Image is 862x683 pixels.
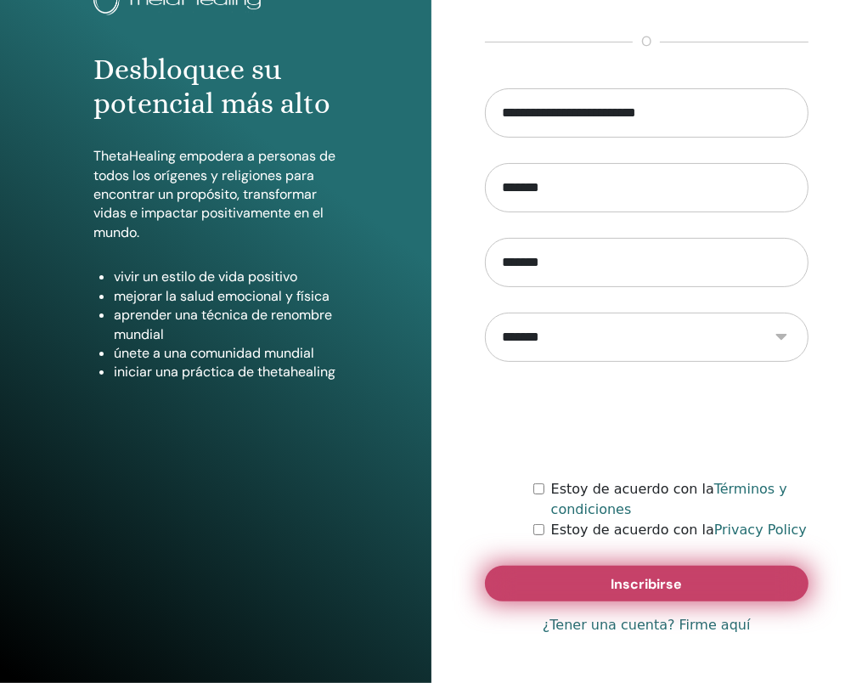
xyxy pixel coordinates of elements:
h1: Desbloquee su potencial más alto [93,53,338,122]
span: Inscribirse [611,575,682,593]
li: iniciar una práctica de thetahealing [114,363,338,381]
a: Privacy Policy [714,522,807,538]
li: aprender una técnica de renombre mundial [114,306,338,344]
iframe: reCAPTCHA [517,387,775,454]
span: o [633,32,660,53]
li: únete a una comunidad mundial [114,344,338,363]
li: vivir un estilo de vida positivo [114,268,338,286]
p: ThetaHealing empodera a personas de todos los orígenes y religiones para encontrar un propósito, ... [93,147,338,242]
button: Inscribirse [485,566,809,601]
a: ¿Tener una cuenta? Firme aquí [543,615,751,635]
label: Estoy de acuerdo con la [551,520,807,540]
a: Términos y condiciones [551,481,787,517]
li: mejorar la salud emocional y física [114,287,338,306]
label: Estoy de acuerdo con la [551,479,808,520]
